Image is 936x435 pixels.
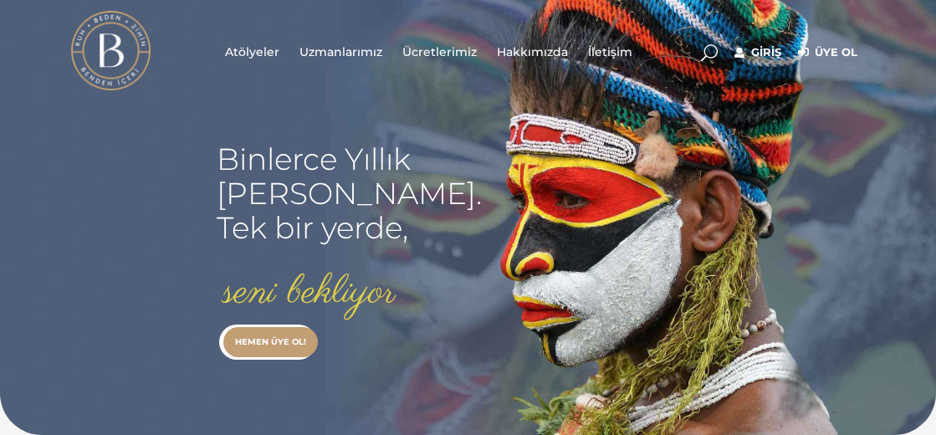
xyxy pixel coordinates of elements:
a: İletişim [578,10,642,94]
span: Atölyeler [225,43,279,62]
a: Ücretlerimiz [392,10,487,94]
a: Atölyeler [215,10,289,94]
span: Uzmanlarımız [299,43,382,62]
span: Ücretlerimiz [402,43,477,62]
a: Giriş [734,43,781,63]
span: Hakkımızda [497,43,568,62]
a: Hakkımızda [487,10,578,94]
rs-layer: Binlerce Yıllık [PERSON_NAME]. Tek bir yerde, [217,142,482,245]
a: HEMEN ÜYE OL! [223,327,318,357]
span: İletişim [588,43,632,62]
a: Üye Ol [798,43,857,63]
img: light logo [71,11,151,90]
a: Uzmanlarımız [289,10,392,94]
rs-layer: seni bekliyor [223,270,396,315]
